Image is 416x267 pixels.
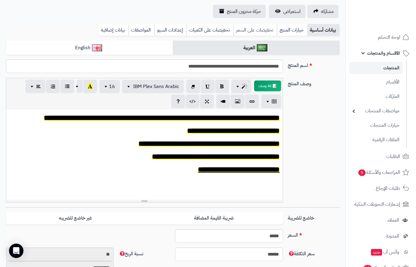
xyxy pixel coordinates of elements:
span: حركة مخزون المنتج [227,8,261,15]
span: العملاء [387,216,399,224]
label: اسم المنتج [285,59,342,69]
a: طلبات الإرجاع [349,181,412,196]
img: العربية [257,44,267,51]
a: العملاء [349,213,412,227]
a: مشاركه [307,5,339,18]
button: 📝 AI وصف [254,80,281,91]
a: بيانات إضافية [99,24,129,36]
span: لوحة التحكم [378,33,400,41]
a: المنتجات [349,62,402,74]
span: IBM Plex Sans Arabic [133,83,179,90]
a: المراجعات والأسئلة5 [349,165,412,180]
span: طلبات الإرجاع [376,184,400,193]
span: استعراض [283,8,301,15]
a: المدونة [349,229,412,243]
div: Open Intercom Messenger [9,244,23,258]
a: إشعارات التحويلات البنكية [349,197,412,211]
a: خيارات المنتج [277,24,307,36]
span: وآتس آب [370,248,399,256]
a: الماركات [349,90,402,103]
a: المواصفات [129,24,154,36]
span: 16 [109,83,115,90]
span: المراجعات والأسئلة [358,168,400,177]
span: إشعارات التحويلات البنكية [354,200,400,208]
a: وآتس آبجديد [349,245,412,259]
span: مشاركه [321,8,334,15]
a: إعدادات السيو [154,24,187,36]
button: 16 [99,80,120,93]
a: الأقسام [349,76,402,89]
span: الأقسام والمنتجات [367,49,400,57]
a: العربية [173,41,339,55]
label: ضريبة القيمة المضافة [144,212,283,224]
label: غير خاضع للضريبه [6,212,144,224]
a: لوحة التحكم [349,30,412,44]
a: تخفيضات على الكميات [187,24,233,36]
span: 5 [358,169,366,176]
img: English [92,44,102,51]
label: السعر [285,229,342,239]
a: خيارات المنتجات [349,119,402,132]
a: حركة مخزون المنتج [213,5,266,18]
a: الملفات الرقمية [349,133,402,146]
a: تخفيضات على السعر [233,24,277,36]
a: مواصفات المنتجات [349,105,402,117]
span: جديد [371,249,382,256]
span: نسبة الربح [119,250,143,257]
span: سعر التكلفة [288,250,315,257]
label: وصف المنتج [285,78,342,87]
a: الطلبات [349,149,412,164]
a: استعراض [269,5,305,18]
label: خاضع للضريبة [285,212,342,222]
button: IBM Plex Sans Arabic [122,80,184,93]
span: المدونة [386,232,399,240]
span: الطلبات [386,152,400,161]
a: English [6,41,173,55]
a: بيانات أساسية [307,24,339,36]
